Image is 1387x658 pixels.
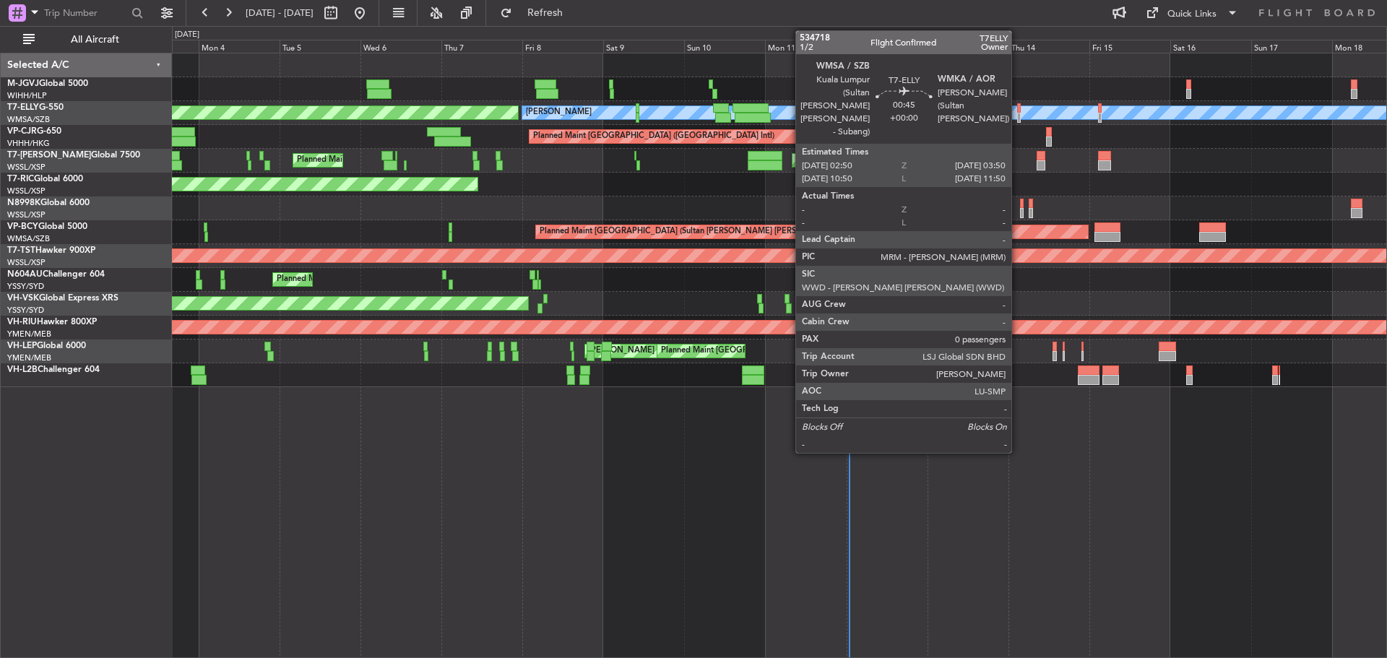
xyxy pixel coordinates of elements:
div: Sun 17 [1251,40,1332,53]
span: T7-ELLY [7,103,39,112]
span: VH-VSK [7,294,39,303]
span: T7-[PERSON_NAME] [7,151,91,160]
span: M-JGVJ [7,79,39,88]
a: YSSY/SYD [7,281,44,292]
span: VH-RIU [7,318,37,326]
a: VH-VSKGlobal Express XRS [7,294,118,303]
a: YMEN/MEB [7,329,51,339]
div: Unplanned Maint Sydney ([PERSON_NAME] Intl) [843,293,1021,314]
button: All Aircraft [16,28,157,51]
div: Thu 14 [1008,40,1089,53]
a: WSSL/XSP [7,209,46,220]
div: Quick Links [1167,7,1217,22]
div: Planned Maint [GEOGRAPHIC_DATA] ([GEOGRAPHIC_DATA]) [796,150,1024,171]
a: T7-TSTHawker 900XP [7,246,95,255]
span: Refresh [515,8,576,18]
a: WSSL/XSP [7,162,46,173]
div: Mon 4 [199,40,280,53]
div: [DATE] [175,29,199,41]
div: Tue 5 [280,40,360,53]
div: Planned Maint [GEOGRAPHIC_DATA] ([GEOGRAPHIC_DATA] International) [661,340,937,362]
span: VH-L2B [7,365,38,374]
div: Thu 7 [441,40,522,53]
a: VH-L2BChallenger 604 [7,365,100,374]
div: Fri 15 [1089,40,1170,53]
a: YSSY/SYD [7,305,44,316]
span: N8998K [7,199,40,207]
input: Trip Number [44,2,127,24]
div: Tue 12 [847,40,928,53]
a: YMEN/MEB [7,352,51,363]
button: Refresh [493,1,580,25]
a: VP-CJRG-650 [7,127,61,136]
span: VP-CJR [7,127,37,136]
div: Wed 13 [928,40,1008,53]
span: [DATE] - [DATE] [246,7,314,20]
div: Sun 10 [684,40,765,53]
span: T7-TST [7,246,35,255]
a: T7-RICGlobal 6000 [7,175,83,183]
a: T7-[PERSON_NAME]Global 7500 [7,151,140,160]
a: N8998KGlobal 6000 [7,199,90,207]
div: Wed 6 [360,40,441,53]
a: VH-RIUHawker 800XP [7,318,97,326]
div: [PERSON_NAME] [526,102,592,124]
span: T7-RIC [7,175,34,183]
a: VP-BCYGlobal 5000 [7,222,87,231]
div: Sat 9 [603,40,684,53]
div: Planned Maint [GEOGRAPHIC_DATA] (Sultan [PERSON_NAME] [PERSON_NAME] - Subang) [540,221,876,243]
div: Planned Maint [GEOGRAPHIC_DATA] ([GEOGRAPHIC_DATA] Intl) [533,126,774,147]
a: WSSL/XSP [7,257,46,268]
a: VHHH/HKG [7,138,50,149]
div: Planned Maint Sydney ([PERSON_NAME] Intl) [277,269,444,290]
button: Quick Links [1138,1,1245,25]
span: All Aircraft [38,35,152,45]
div: Fri 8 [522,40,603,53]
a: N604AUChallenger 604 [7,270,105,279]
a: WMSA/SZB [7,114,50,125]
a: M-JGVJGlobal 5000 [7,79,88,88]
div: Sat 16 [1170,40,1251,53]
span: N604AU [7,270,43,279]
a: T7-ELLYG-550 [7,103,64,112]
span: VP-BCY [7,222,38,231]
a: VH-LEPGlobal 6000 [7,342,86,350]
a: WMSA/SZB [7,233,50,244]
span: VH-LEP [7,342,37,350]
a: WIHH/HLP [7,90,47,101]
div: Mon 11 [765,40,846,53]
div: Planned Maint Dubai (Al Maktoum Intl) [297,150,439,171]
a: WSSL/XSP [7,186,46,196]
